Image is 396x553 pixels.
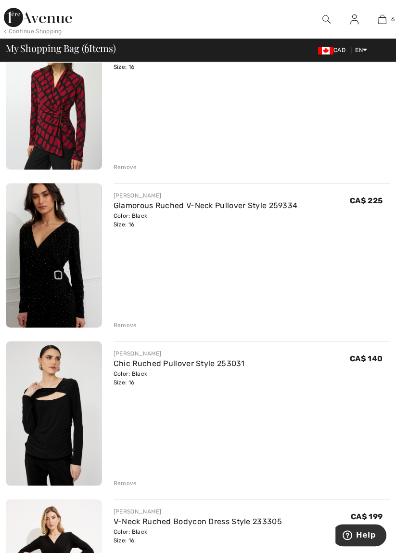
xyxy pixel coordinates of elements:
[114,201,298,210] a: Glamorous Ruched V-Neck Pullover Style 259334
[114,211,298,229] div: Color: Black Size: 16
[114,54,243,71] div: Color: Black/red Size: 16
[6,341,102,486] img: Chic Ruched Pullover Style 253031
[318,47,333,54] img: Canadian Dollar
[114,527,282,545] div: Color: Black Size: 16
[350,196,383,205] span: CA$ 225
[6,26,102,170] img: Chic V-Neck Pullover Style 253139
[114,479,137,487] div: Remove
[114,369,245,387] div: Color: Black Size: 16
[4,8,72,27] img: 1ère Avenue
[343,13,366,26] a: Sign In
[84,41,89,53] span: 6
[6,43,116,53] span: My Shopping Bag ( Items)
[378,13,386,25] img: My Bag
[114,359,245,368] a: Chic Ruched Pullover Style 253031
[114,349,245,358] div: [PERSON_NAME]
[114,507,282,516] div: [PERSON_NAME]
[350,354,383,363] span: CA$ 140
[391,15,395,24] span: 6
[114,163,137,171] div: Remove
[114,191,298,200] div: [PERSON_NAME]
[4,27,62,36] div: < Continue Shopping
[114,321,137,329] div: Remove
[351,512,383,521] span: CA$ 199
[335,524,386,548] iframe: Opens a widget where you can find more information
[6,183,102,328] img: Glamorous Ruched V-Neck Pullover Style 259334
[350,13,358,25] img: My Info
[114,517,282,526] a: V-Neck Ruched Bodycon Dress Style 233305
[318,47,349,53] span: CAD
[369,13,396,25] a: 6
[355,47,367,53] span: EN
[322,13,331,25] img: search the website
